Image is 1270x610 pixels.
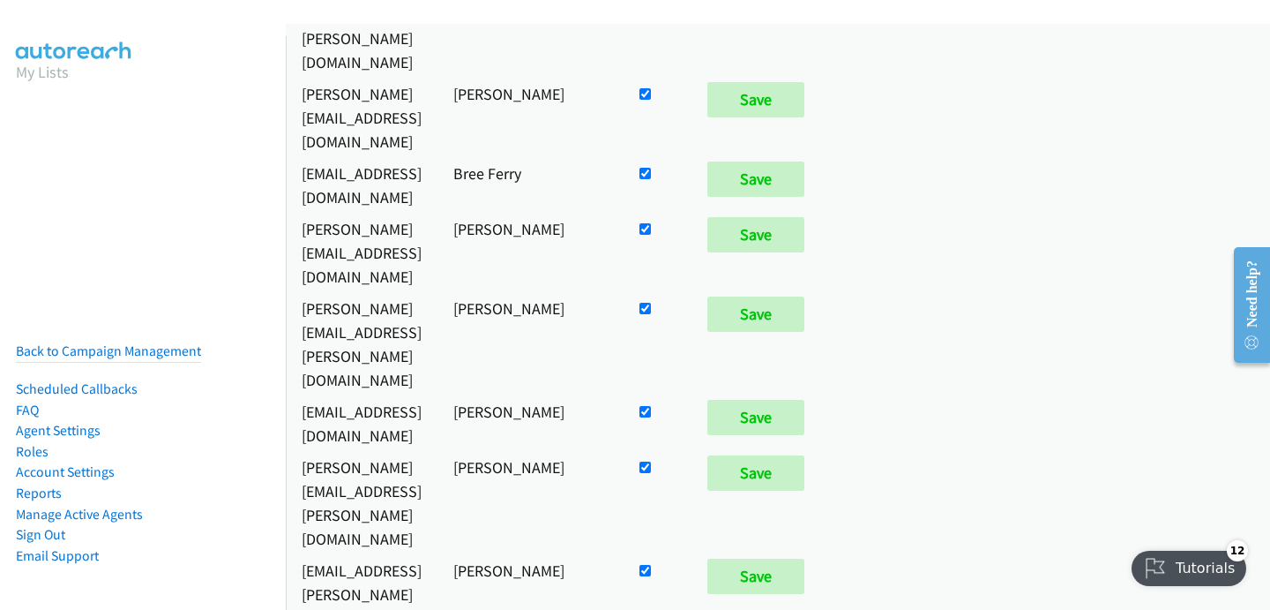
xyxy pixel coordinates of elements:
[1121,533,1257,597] iframe: Checklist
[707,559,804,594] input: Save
[707,297,804,332] input: Save
[437,451,620,554] td: [PERSON_NAME]
[16,506,143,523] a: Manage Active Agents
[16,443,49,460] a: Roles
[16,485,62,501] a: Reports
[707,400,804,435] input: Save
[707,82,804,117] input: Save
[707,162,804,197] input: Save
[286,157,437,213] td: [EMAIL_ADDRESS][DOMAIN_NAME]
[16,62,69,82] a: My Lists
[286,451,437,554] td: [PERSON_NAME][EMAIL_ADDRESS][PERSON_NAME][DOMAIN_NAME]
[286,78,437,157] td: [PERSON_NAME][EMAIL_ADDRESS][DOMAIN_NAME]
[707,217,804,252] input: Save
[437,78,620,157] td: [PERSON_NAME]
[1220,235,1270,375] iframe: Resource Center
[16,402,39,418] a: FAQ
[707,456,804,491] input: Save
[16,422,101,439] a: Agent Settings
[286,213,437,292] td: [PERSON_NAME][EMAIL_ADDRESS][DOMAIN_NAME]
[437,395,620,451] td: [PERSON_NAME]
[437,157,620,213] td: Bree Ferry
[16,463,115,480] a: Account Settings
[16,380,138,397] a: Scheduled Callbacks
[286,292,437,395] td: [PERSON_NAME][EMAIL_ADDRESS][PERSON_NAME][DOMAIN_NAME]
[16,547,99,564] a: Email Support
[437,213,620,292] td: [PERSON_NAME]
[437,292,620,395] td: [PERSON_NAME]
[286,395,437,451] td: [EMAIL_ADDRESS][DOMAIN_NAME]
[16,343,201,359] a: Back to Campaign Management
[16,526,65,543] a: Sign Out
